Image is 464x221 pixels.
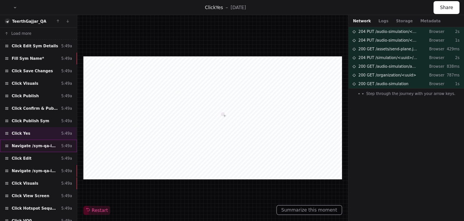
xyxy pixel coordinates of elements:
button: Restart [83,206,110,215]
p: 2s [444,29,459,34]
span: Restart [86,207,108,213]
span: 200 GET /audio-simulation [358,81,409,87]
div: 5:49a [61,205,72,211]
button: Storage [396,18,413,24]
span: Click Edit [12,156,31,161]
span: 204 PUT /audio-simulation/<uuid>/publish [358,37,417,43]
span: Yes [216,5,223,10]
span: Click Edit Sym Details [12,43,58,49]
div: 5:49a [61,106,72,111]
span: 200 GET /organization/<uuid> [358,72,416,78]
p: 429ms [444,46,459,52]
img: 14.svg [5,19,10,24]
p: [DATE] [231,5,246,11]
span: Click Save Changes [12,68,53,74]
p: 787ms [444,72,459,78]
button: Summarize this moment [276,205,342,215]
p: Browser [423,46,444,52]
div: 5:49a [61,81,72,86]
span: 200 GET /audio-simulation/archive [358,64,417,69]
p: 2s [444,55,459,61]
span: Navigate /sym-qa-instance/ [12,143,58,149]
p: 1s [444,81,459,87]
span: Navigate /sym-qa-instance/audio-simulation/*/create-sym [12,168,58,174]
span: Click Visuals [12,181,38,186]
div: 5:49a [61,43,72,49]
span: Load more [11,31,31,36]
span: 200 GET /assets/send-plane.json [358,46,417,52]
div: 5:49a [61,193,72,199]
span: Click Visuals [12,81,38,86]
span: 204 PUT /audio-simulation/<uuid>/publish [358,29,417,34]
div: 5:49a [61,68,72,74]
p: 838ms [444,64,459,69]
button: Logs [378,18,388,24]
span: Click Publish [12,93,39,99]
p: Browser [423,55,444,61]
div: 5:49a [61,118,72,124]
span: Click Confirm & Publish [12,106,58,111]
button: Share [433,1,459,14]
span: Step through the journey with your arrow keys. [366,91,455,96]
span: Click Yes [12,131,30,136]
div: 5:49a [61,56,72,61]
a: TeerthGajjar_QA [12,19,46,23]
span: Click Hotspot Sequence [12,205,58,211]
button: Metadata [420,18,441,24]
span: Fill Sym Name* [12,56,44,61]
button: Network [353,18,371,24]
p: Browser [423,81,444,87]
span: Click [205,5,216,10]
div: 5:49a [61,143,72,149]
p: 1s [444,37,459,43]
span: 204 PUT /simulation/<uuid>/lock [358,55,417,61]
div: 5:49a [61,168,72,174]
span: Click View Screen [12,193,49,199]
div: 5:49a [61,131,72,136]
p: Browser [423,37,444,43]
p: Browser [423,64,444,69]
div: 5:49a [61,181,72,186]
p: Browser [423,72,444,78]
p: Browser [423,29,444,34]
div: 5:49a [61,93,72,99]
span: Click Publish Sym [12,118,49,124]
div: 5:49a [61,156,72,161]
